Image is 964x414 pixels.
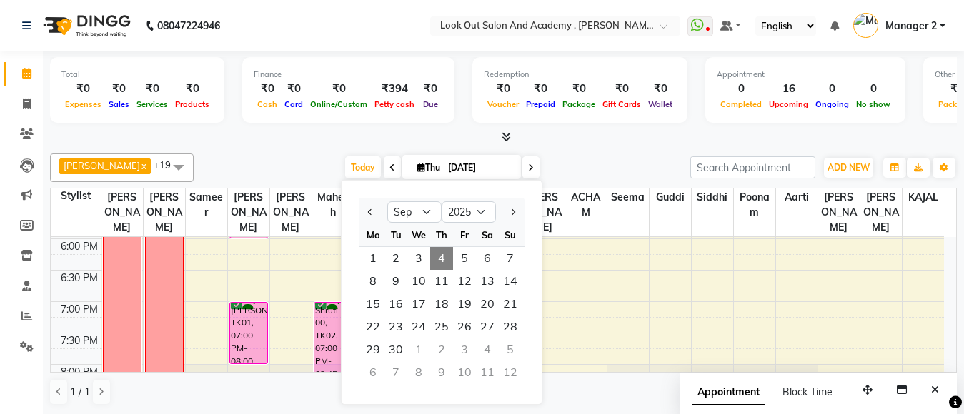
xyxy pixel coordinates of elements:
[734,188,775,221] span: Poonam
[650,188,691,206] span: Guddi
[885,19,937,34] span: Manager 2
[133,81,172,97] div: ₹0
[812,81,853,97] div: 0
[254,69,443,81] div: Finance
[230,303,268,363] div: [PERSON_NAME], TK01, 07:00 PM-08:00 PM, Hair Cut ([DEMOGRAPHIC_DATA]) - Haircut With Senior Stylist
[559,81,599,97] div: ₹0
[362,247,384,270] div: Monday, September 1, 2025
[499,247,522,270] span: 7
[692,380,765,405] span: Appointment
[384,270,407,293] span: 9
[281,99,307,109] span: Card
[362,315,384,338] div: Monday, September 22, 2025
[407,270,430,293] span: 10
[499,270,522,293] div: Sunday, September 14, 2025
[384,315,407,338] span: 23
[499,338,522,361] div: Sunday, October 5, 2025
[186,188,227,221] span: Sameer
[499,270,522,293] span: 14
[522,99,559,109] span: Prepaid
[430,293,453,315] span: 18
[476,270,499,293] div: Saturday, September 13, 2025
[430,315,453,338] span: 25
[692,188,733,206] span: Siddhi
[430,270,453,293] span: 11
[384,338,407,361] span: 30
[690,156,815,178] input: Search Appointment
[853,13,878,38] img: Manager 2
[407,315,430,338] div: Wednesday, September 24, 2025
[362,315,384,338] span: 22
[442,201,496,223] select: Select year
[453,315,476,338] div: Friday, September 26, 2025
[58,239,101,254] div: 6:00 PM
[484,69,676,81] div: Redemption
[362,293,384,315] span: 15
[453,247,476,270] div: Friday, September 5, 2025
[228,188,269,236] span: [PERSON_NAME]
[453,293,476,315] div: Friday, September 19, 2025
[140,160,146,171] a: x
[565,188,607,221] span: ACHAM
[254,99,281,109] span: Cash
[453,361,476,384] div: Friday, October 10, 2025
[407,338,430,361] div: Wednesday, October 1, 2025
[476,223,499,246] div: Sa
[828,162,870,173] span: ADD NEW
[418,81,443,97] div: ₹0
[476,293,499,315] div: Saturday, September 20, 2025
[499,315,522,338] div: Sunday, September 28, 2025
[812,99,853,109] span: Ongoing
[476,315,499,338] div: Saturday, September 27, 2025
[407,247,430,270] span: 3
[507,201,519,223] button: Next month
[430,247,453,270] span: 4
[430,361,453,384] div: Thursday, October 9, 2025
[523,188,565,236] span: [PERSON_NAME]
[144,188,185,236] span: [PERSON_NAME]
[476,315,499,338] span: 27
[36,6,134,46] img: logo
[453,247,476,270] span: 5
[476,338,499,361] div: Saturday, October 4, 2025
[172,81,213,97] div: ₹0
[453,270,476,293] div: Friday, September 12, 2025
[782,385,833,398] span: Block Time
[430,223,453,246] div: Th
[717,69,894,81] div: Appointment
[362,270,384,293] div: Monday, September 8, 2025
[522,81,559,97] div: ₹0
[364,201,377,223] button: Previous month
[58,365,101,380] div: 8:00 PM
[384,293,407,315] div: Tuesday, September 16, 2025
[133,99,172,109] span: Services
[765,81,812,97] div: 16
[387,201,442,223] select: Select month
[307,81,371,97] div: ₹0
[559,99,599,109] span: Package
[476,270,499,293] span: 13
[51,188,101,203] div: Stylist
[453,223,476,246] div: Fr
[824,158,873,178] button: ADD NEW
[371,99,418,109] span: Petty cash
[407,270,430,293] div: Wednesday, September 10, 2025
[58,333,101,348] div: 7:30 PM
[430,293,453,315] div: Thursday, September 18, 2025
[476,247,499,270] div: Saturday, September 6, 2025
[61,99,105,109] span: Expenses
[61,81,105,97] div: ₹0
[105,99,133,109] span: Sales
[362,361,384,384] div: Monday, October 6, 2025
[64,160,140,171] span: [PERSON_NAME]
[384,247,407,270] span: 2
[384,270,407,293] div: Tuesday, September 9, 2025
[499,361,522,384] div: Sunday, October 12, 2025
[362,293,384,315] div: Monday, September 15, 2025
[70,385,90,400] span: 1 / 1
[407,293,430,315] div: Wednesday, September 17, 2025
[362,247,384,270] span: 1
[499,247,522,270] div: Sunday, September 7, 2025
[444,157,515,178] input: 2025-09-04
[453,293,476,315] span: 19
